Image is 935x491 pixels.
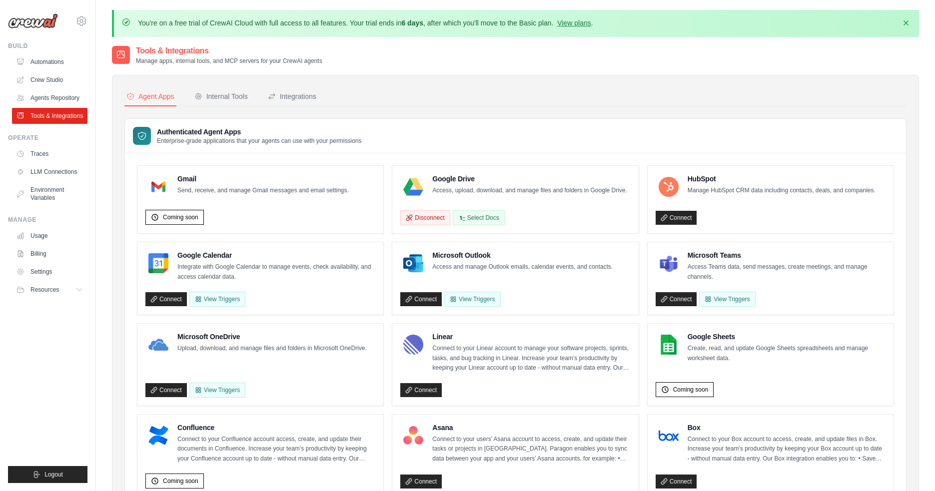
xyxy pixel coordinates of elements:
div: Agent Apps [126,91,174,101]
a: Connect [400,475,442,489]
button: Disconnect [400,210,450,225]
img: Microsoft Teams Logo [659,253,679,273]
a: Connect [145,383,187,397]
img: Microsoft OneDrive Logo [148,335,168,355]
div: Build [8,42,87,50]
p: Connect to your Box account to access, create, and update files in Box. Increase your team’s prod... [688,435,886,464]
img: HubSpot Logo [659,177,679,197]
a: LLM Connections [12,164,87,180]
button: Logout [8,466,87,483]
img: Confluence Logo [148,426,168,446]
button: Agent Apps [124,87,176,106]
a: Connect [656,292,697,306]
span: Coming soon [673,386,709,394]
p: Connect to your Confluence account access, create, and update their documents in Confluence. Incr... [177,435,375,464]
span: Resources [30,286,59,294]
p: Connect to your users’ Asana account to access, create, and update their tasks or projects in [GE... [432,435,630,464]
a: Crew Studio [12,72,87,88]
h4: HubSpot [688,174,876,184]
button: View Triggers [189,292,245,307]
a: Connect [145,292,187,306]
a: Tools & Integrations [12,108,87,124]
h4: Confluence [177,423,375,433]
h4: Box [688,423,886,433]
a: Connect [400,292,442,306]
div: Operate [8,134,87,142]
a: View plans [557,19,591,27]
p: Enterprise-grade applications that your agents can use with your permissions [157,137,362,145]
a: Connect [656,475,697,489]
p: Manage HubSpot CRM data including contacts, deals, and companies. [688,186,876,196]
a: Usage [12,228,87,244]
h4: Asana [432,423,630,433]
img: Google Sheets Logo [659,335,679,355]
h4: Linear [432,332,630,342]
a: Environment Variables [12,182,87,206]
a: Billing [12,246,87,262]
p: Access, upload, download, and manage files and folders in Google Drive. [432,186,627,196]
img: Google Calendar Logo [148,253,168,273]
a: Connect [400,383,442,397]
img: Microsoft Outlook Logo [403,253,423,273]
button: Resources [12,282,87,298]
img: Box Logo [659,426,679,446]
div: Manage [8,216,87,224]
a: Settings [12,264,87,280]
img: Google Drive Logo [403,177,423,197]
p: You're on a free trial of CrewAI Cloud with full access to all features. Your trial ends in , aft... [138,18,593,28]
p: Upload, download, and manage files and folders in Microsoft OneDrive. [177,344,367,354]
p: Access Teams data, send messages, create meetings, and manage channels. [688,262,886,282]
span: Coming soon [163,477,198,485]
span: Coming soon [163,213,198,221]
a: Connect [656,211,697,225]
h4: Google Drive [432,174,627,184]
img: Logo [8,13,58,28]
h4: Google Calendar [177,250,375,260]
strong: 6 days [401,19,423,27]
button: Select Docs [453,210,505,225]
div: Integrations [268,91,316,101]
div: Internal Tools [194,91,248,101]
p: Create, read, and update Google Sheets spreadsheets and manage worksheet data. [688,344,886,363]
p: Manage apps, internal tools, and MCP servers for your CrewAI agents [136,57,322,65]
a: Traces [12,146,87,162]
h4: Microsoft Outlook [432,250,613,260]
p: Send, receive, and manage Gmail messages and email settings. [177,186,349,196]
span: Logout [44,471,63,479]
button: Integrations [266,87,318,106]
: View Triggers [699,292,755,307]
p: Connect to your Linear account to manage your software projects, sprints, tasks, and bug tracking... [432,344,630,373]
h4: Microsoft OneDrive [177,332,367,342]
p: Access and manage Outlook emails, calendar events, and contacts. [432,262,613,272]
h4: Google Sheets [688,332,886,342]
h4: Microsoft Teams [688,250,886,260]
img: Gmail Logo [148,177,168,197]
img: Asana Logo [403,426,423,446]
img: Linear Logo [403,335,423,355]
button: Internal Tools [192,87,250,106]
h2: Tools & Integrations [136,45,322,57]
a: Agents Repository [12,90,87,106]
: View Triggers [189,383,245,398]
: View Triggers [444,292,500,307]
p: Integrate with Google Calendar to manage events, check availability, and access calendar data. [177,262,375,282]
h3: Authenticated Agent Apps [157,127,362,137]
h4: Gmail [177,174,349,184]
a: Automations [12,54,87,70]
